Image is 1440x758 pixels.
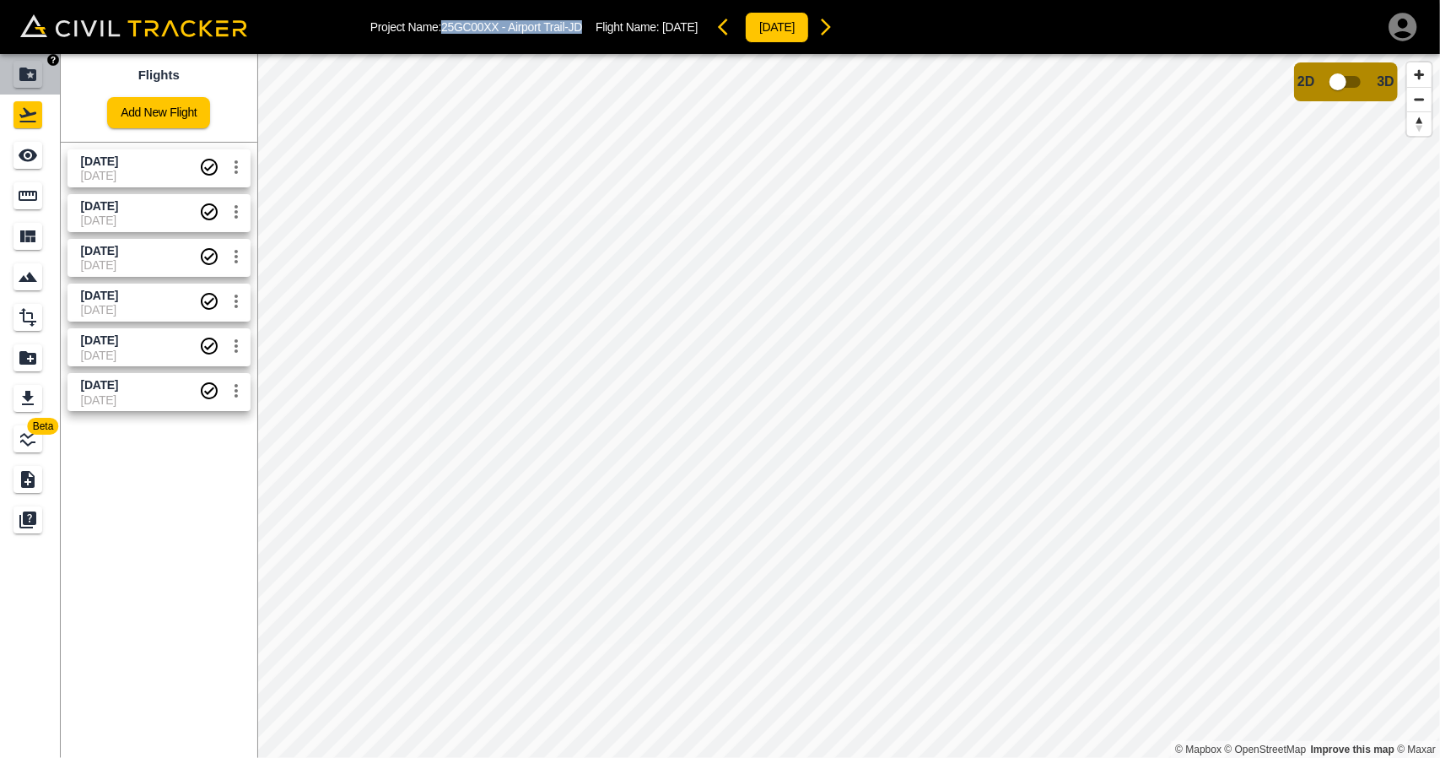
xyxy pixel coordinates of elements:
[1407,62,1432,87] button: Zoom in
[1311,744,1394,755] a: Map feedback
[745,12,809,43] button: [DATE]
[1378,74,1394,89] span: 3D
[596,20,698,34] p: Flight Name:
[1407,87,1432,111] button: Zoom out
[370,20,582,34] p: Project Name: 25GC00XX - Airport Trail-JD
[1407,111,1432,136] button: Reset bearing to north
[1225,744,1307,755] a: OpenStreetMap
[1175,744,1222,755] a: Mapbox
[1297,74,1314,89] span: 2D
[257,54,1440,758] canvas: Map
[1397,744,1436,755] a: Maxar
[20,14,247,38] img: Civil Tracker
[662,20,698,34] span: [DATE]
